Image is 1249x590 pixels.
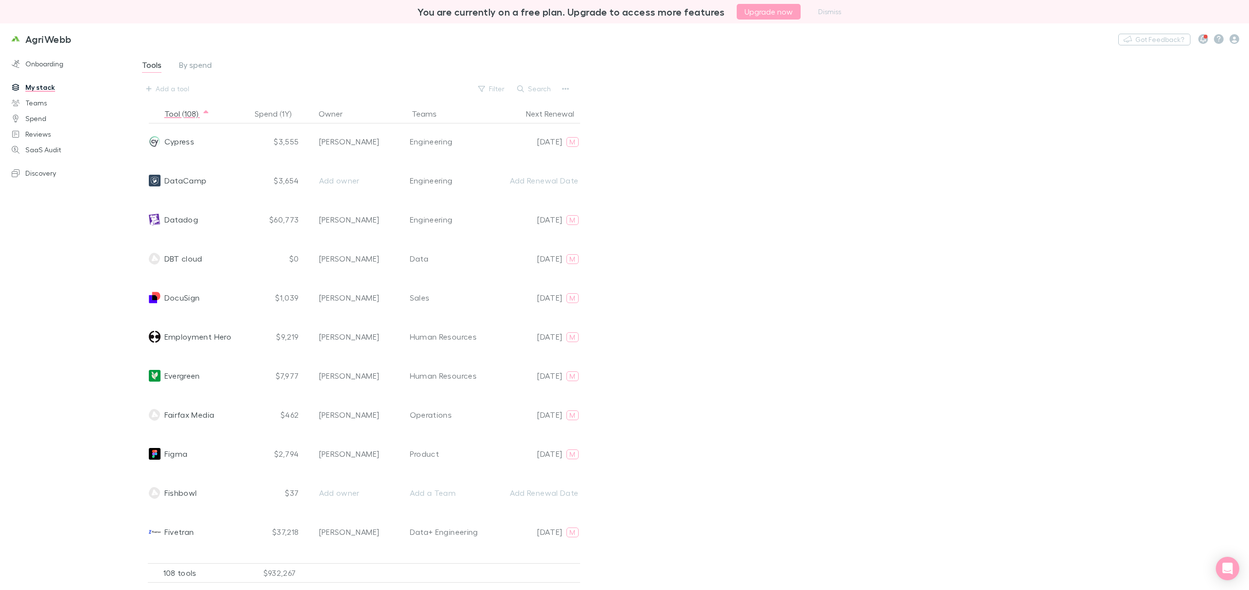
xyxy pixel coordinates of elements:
[537,370,562,382] p: [DATE]
[251,512,305,551] div: $37,218
[526,104,586,123] button: Next Renewal
[149,448,161,460] img: Figma's Logo
[410,175,453,186] div: Engineering
[319,214,380,225] div: [PERSON_NAME]
[537,331,562,343] p: [DATE]
[737,4,801,20] button: Upgrade now
[513,329,585,345] button: [DATE]M
[513,134,585,149] button: [DATE]M
[513,407,585,423] button: [DATE]M
[141,81,195,97] button: Add a tool
[319,487,389,499] div: Add owner
[319,370,380,382] div: [PERSON_NAME]
[313,173,395,188] button: Add owner
[164,512,194,551] span: Fivetran
[251,161,305,200] div: $3,654
[569,528,575,537] span: M
[251,317,305,356] div: $9,219
[410,409,452,421] div: Operations
[255,104,303,123] button: Spend (1Y)
[537,526,562,538] p: [DATE]
[4,27,78,51] a: AgriWebb
[1118,34,1190,45] button: Got Feedback?
[403,368,486,384] button: Human Resources
[313,251,395,266] button: [PERSON_NAME]
[410,370,477,382] div: Human Resources
[537,448,562,460] p: [DATE]
[164,317,232,356] span: Employment Hero
[569,216,575,224] span: M
[537,253,562,264] p: [DATE]
[164,239,202,278] span: DBT cloud
[403,251,486,266] button: Data
[319,253,380,264] div: [PERSON_NAME]
[319,448,380,460] div: [PERSON_NAME]
[313,446,395,462] button: [PERSON_NAME]
[403,173,486,188] button: Engineering
[251,395,305,434] div: $462
[319,136,380,147] div: [PERSON_NAME]
[410,292,430,304] div: Sales
[149,526,161,538] img: Fivetran's Logo
[410,526,478,538] div: Data + Engineering
[313,485,395,501] button: Add owner
[251,356,305,395] div: $7,977
[319,526,380,538] div: [PERSON_NAME]
[537,292,562,304] p: [DATE]
[313,329,395,345] button: [PERSON_NAME]
[179,60,212,73] span: By spend
[403,407,486,423] button: Operations
[473,83,510,95] button: Filter
[149,370,161,382] img: Evergreen's Logo
[403,134,486,149] button: Engineering
[142,60,161,73] span: Tools
[10,33,21,45] img: AgriWebb's Logo
[513,290,585,305] button: [DATE]M
[313,212,395,227] button: [PERSON_NAME]
[513,368,585,384] button: [DATE]M
[403,212,486,227] button: Engineering
[164,200,199,239] span: Datadog
[2,56,137,72] a: Onboarding
[513,446,585,462] button: [DATE]M
[164,434,188,473] span: Figma
[513,212,585,227] button: [DATE]M
[537,214,562,225] p: [DATE]
[164,122,195,161] span: Cypress
[412,104,448,123] button: Teams
[149,253,161,264] img: DBT cloud's Logo
[569,255,575,264] span: M
[319,409,380,421] div: [PERSON_NAME]
[537,409,562,421] p: [DATE]
[164,104,210,123] button: Tool (108)
[164,278,200,317] span: DocuSign
[2,95,137,111] a: Teams
[403,485,486,501] button: Add a Team
[251,239,305,278] div: $0
[569,294,575,303] span: M
[313,134,395,149] button: [PERSON_NAME]
[149,175,161,186] img: DataCamp's Logo
[164,395,215,434] span: Fairfax Media
[812,6,847,18] button: Dismiss
[319,104,354,123] button: Owner
[251,122,305,161] div: $3,555
[569,411,575,420] span: M
[403,524,486,540] button: Data+ Engineering
[410,136,453,147] div: Engineering
[569,138,575,146] span: M
[1216,557,1239,580] div: Open Intercom Messenger
[164,356,200,395] span: Evergreen
[410,448,440,460] div: Product
[156,83,189,95] div: Add a tool
[504,173,585,188] button: Add Renewal Date
[251,473,305,512] div: $37
[2,80,137,95] a: My stack
[149,214,161,225] img: Datadog's Logo
[251,200,305,239] div: $60,773
[313,290,395,305] button: [PERSON_NAME]
[245,563,314,583] div: $932,267
[149,292,161,304] img: DocuSign's Logo
[569,450,575,459] span: M
[2,111,137,126] a: Spend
